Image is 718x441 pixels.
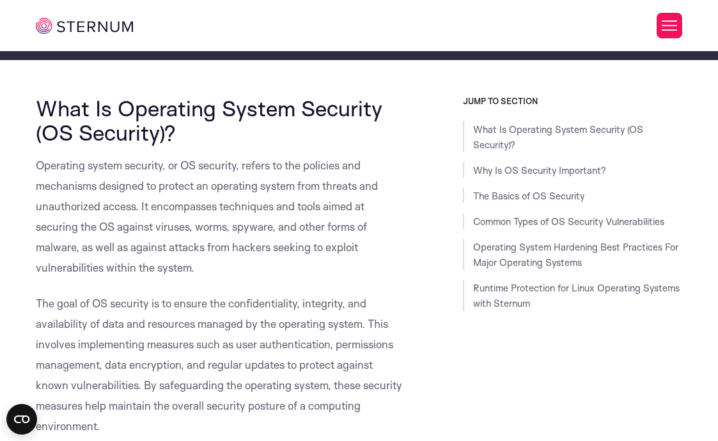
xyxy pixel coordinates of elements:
h3: JUMP TO SECTION [463,96,682,106]
a: Common Types of OS Security Vulnerabilities [473,215,664,228]
button: Open CMP widget [6,404,37,435]
a: Runtime Protection for Linux Operating Systems with Sternum [473,282,680,309]
span: What Is Operating System Security (OS Security)? [36,95,382,146]
span: The goal of OS security is to ensure the confidentiality, integrity, and availability of data and... [36,297,402,433]
button: Toggle Menu [657,13,682,38]
a: Why Is OS Security Important? [473,164,606,176]
img: sternum iot [36,18,133,34]
a: The Basics of OS Security [473,190,584,202]
span: Operating system security, or OS security, refers to the policies and mechanisms designed to prot... [36,159,378,274]
a: What Is Operating System Security (OS Security)? [473,123,643,151]
a: Operating System Hardening Best Practices For Major Operating Systems [473,241,678,268]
